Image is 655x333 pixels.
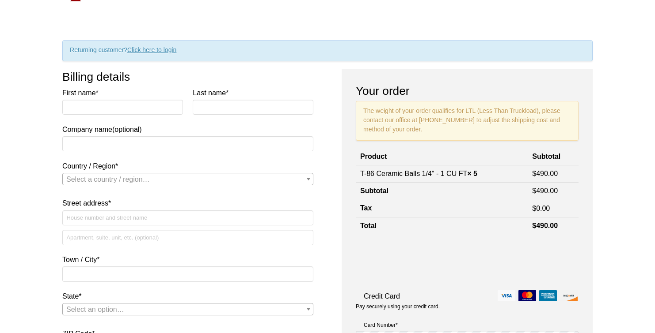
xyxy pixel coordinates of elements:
[532,187,558,195] bdi: 490.00
[62,254,313,266] label: Town / City
[532,205,536,212] span: $
[539,290,557,301] img: amex
[356,165,528,182] td: T-86 Ceramic Balls 1/4" - 1 CU FT
[62,210,313,225] input: House number and street name
[62,197,313,209] label: Street address
[62,303,313,315] span: State
[356,321,579,329] label: Card Number
[467,170,477,177] strong: × 5
[532,170,536,177] span: $
[532,222,558,229] bdi: 490.00
[532,205,550,212] bdi: 0.00
[532,170,558,177] bdi: 490.00
[528,149,579,165] th: Subtotal
[518,290,536,301] img: mastercard
[356,101,579,141] p: The weight of your order qualifies for LTL (Less Than Truckload), please contact our office at [P...
[356,303,579,311] p: Pay securely using your credit card.
[62,160,313,172] label: Country / Region
[62,290,313,302] label: State
[356,83,579,98] h3: Your order
[62,69,313,84] h3: Billing details
[560,290,578,301] img: discover
[66,306,124,313] span: Select an option…
[356,200,528,217] th: Tax
[66,176,150,183] span: Select a country / region…
[62,87,183,99] label: First name
[356,217,528,235] th: Total
[532,187,536,195] span: $
[356,290,579,302] label: Credit Card
[193,87,313,99] label: Last name
[62,40,593,61] div: Returning customer?
[356,183,528,200] th: Subtotal
[62,230,313,245] input: Apartment, suite, unit, etc. (optional)
[498,290,515,301] img: visa
[356,243,490,278] iframe: reCAPTCHA
[127,46,176,53] a: Click here to login
[532,222,536,229] span: $
[62,87,313,135] label: Company name
[356,149,528,165] th: Product
[112,126,142,133] span: (optional)
[62,173,313,185] span: Country / Region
